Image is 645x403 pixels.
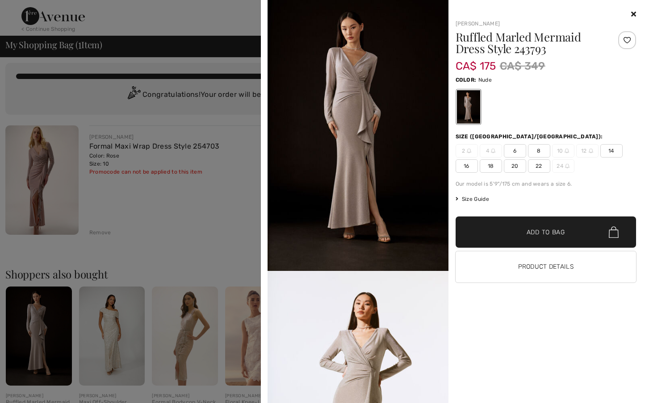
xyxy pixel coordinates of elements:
span: 8 [528,144,550,158]
span: Nude [478,77,492,83]
span: 16 [456,159,478,173]
span: 10 [552,144,574,158]
img: Bag.svg [609,226,619,238]
span: 20 [504,159,526,173]
div: Size ([GEOGRAPHIC_DATA]/[GEOGRAPHIC_DATA]): [456,133,605,141]
span: 12 [576,144,599,158]
span: Help [21,6,39,14]
span: CA$ 175 [456,51,496,72]
span: 24 [552,159,574,173]
button: Product Details [456,251,637,283]
div: Our model is 5'9"/175 cm and wears a size 6. [456,180,637,188]
span: 6 [504,144,526,158]
img: ring-m.svg [565,164,570,168]
h1: Ruffled Marled Mermaid Dress Style 243793 [456,31,606,54]
a: [PERSON_NAME] [456,21,500,27]
img: ring-m.svg [565,149,569,153]
span: Add to Bag [527,228,565,237]
span: CA$ 349 [500,58,545,74]
span: 14 [600,144,623,158]
span: 18 [480,159,502,173]
span: 2 [456,144,478,158]
img: ring-m.svg [467,149,471,153]
img: ring-m.svg [589,149,593,153]
div: Nude [457,90,480,124]
span: Color: [456,77,477,83]
span: 22 [528,159,550,173]
button: Add to Bag [456,216,637,248]
img: ring-m.svg [491,149,495,153]
span: 4 [480,144,502,158]
span: Size Guide [456,195,489,203]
